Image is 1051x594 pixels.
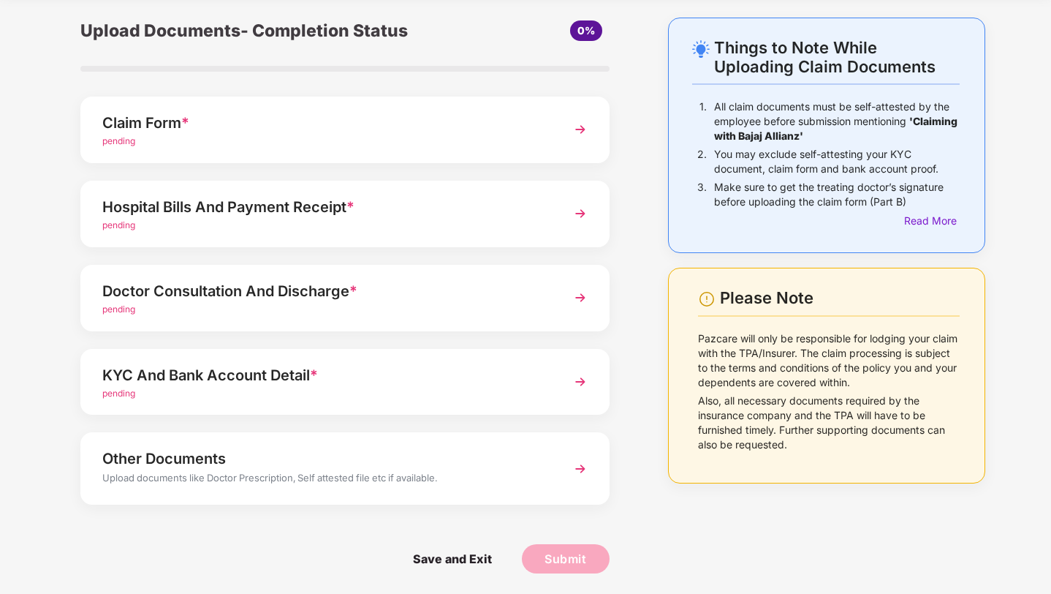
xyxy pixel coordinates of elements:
p: Pazcare will only be responsible for lodging your claim with the TPA/Insurer. The claim processin... [698,331,960,390]
div: Claim Form [102,111,547,135]
img: svg+xml;base64,PHN2ZyBpZD0iTmV4dCIgeG1sbnM9Imh0dHA6Ly93d3cudzMub3JnLzIwMDAvc3ZnIiB3aWR0aD0iMzYiIG... [567,200,593,227]
div: KYC And Bank Account Detail [102,364,547,387]
span: 0% [577,24,595,37]
p: All claim documents must be self-attested by the employee before submission mentioning [714,99,960,143]
span: pending [102,304,135,315]
img: svg+xml;base64,PHN2ZyBpZD0iTmV4dCIgeG1sbnM9Imh0dHA6Ly93d3cudzMub3JnLzIwMDAvc3ZnIiB3aWR0aD0iMzYiIG... [567,116,593,143]
img: svg+xml;base64,PHN2ZyB4bWxucz0iaHR0cDovL3d3dy53My5vcmcvMjAwMC9zdmciIHdpZHRoPSIyNC4wOTMiIGhlaWdodD... [692,40,710,58]
img: svg+xml;base64,PHN2ZyBpZD0iTmV4dCIgeG1sbnM9Imh0dHA6Ly93d3cudzMub3JnLzIwMDAvc3ZnIiB3aWR0aD0iMzYiIG... [567,456,593,482]
span: pending [102,135,135,146]
div: Doctor Consultation And Discharge [102,279,547,303]
img: svg+xml;base64,PHN2ZyBpZD0iV2FybmluZ18tXzI0eDI0IiBkYXRhLW5hbWU9Ildhcm5pbmcgLSAyNHgyNCIgeG1sbnM9Im... [698,290,716,308]
p: 2. [697,147,707,176]
p: Make sure to get the treating doctor’s signature before uploading the claim form (Part B) [714,180,960,209]
div: Upload Documents- Completion Status [80,18,433,44]
p: You may exclude self-attesting your KYC document, claim form and bank account proof. [714,147,960,176]
span: Save and Exit [398,544,506,574]
div: Upload documents like Doctor Prescription, Self attested file etc if available. [102,470,547,489]
div: Other Documents [102,447,547,470]
div: Please Note [720,288,960,308]
img: svg+xml;base64,PHN2ZyBpZD0iTmV4dCIgeG1sbnM9Imh0dHA6Ly93d3cudzMub3JnLzIwMDAvc3ZnIiB3aWR0aD0iMzYiIG... [567,369,593,395]
p: Also, all necessary documents required by the insurance company and the TPA will have to be furni... [698,394,960,452]
div: Things to Note While Uploading Claim Documents [714,38,960,76]
button: Submit [522,544,610,574]
div: Hospital Bills And Payment Receipt [102,195,547,219]
div: Read More [904,213,960,229]
p: 3. [697,180,707,209]
span: pending [102,388,135,399]
span: pending [102,219,135,230]
img: svg+xml;base64,PHN2ZyBpZD0iTmV4dCIgeG1sbnM9Imh0dHA6Ly93d3cudzMub3JnLzIwMDAvc3ZnIiB3aWR0aD0iMzYiIG... [567,285,593,311]
p: 1. [699,99,707,143]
